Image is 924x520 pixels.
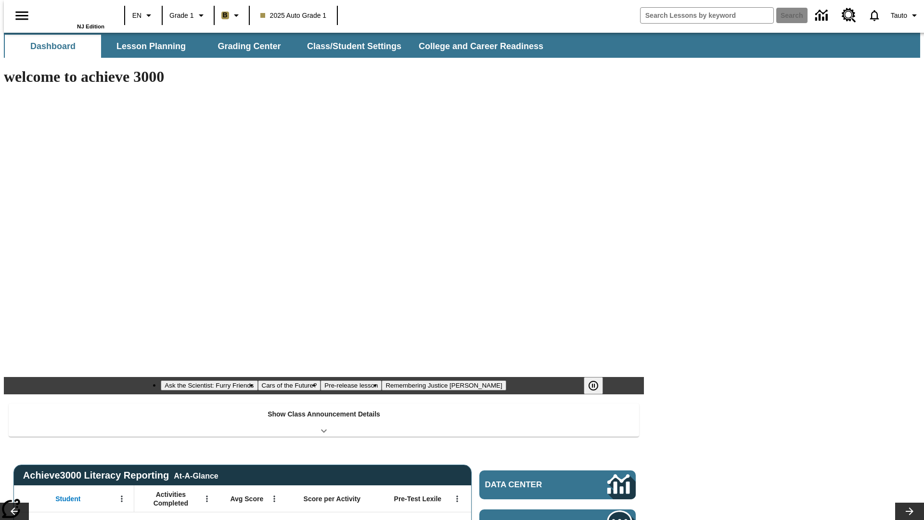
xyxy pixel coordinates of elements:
[321,380,382,390] button: Slide 3 Pre-release lesson
[174,470,218,481] div: At-A-Glance
[223,9,228,21] span: B
[4,68,644,86] h1: welcome to achieve 3000
[268,409,380,419] p: Show Class Announcement Details
[230,494,263,503] span: Avg Score
[4,35,552,58] div: SubNavbar
[836,2,862,28] a: Resource Center, Will open in new tab
[139,490,203,507] span: Activities Completed
[4,33,920,58] div: SubNavbar
[169,11,194,21] span: Grade 1
[485,480,575,490] span: Data Center
[23,470,218,481] span: Achieve3000 Literacy Reporting
[382,380,506,390] button: Slide 4 Remembering Justice O'Connor
[641,8,773,23] input: search field
[584,377,613,394] div: Pause
[55,494,80,503] span: Student
[115,492,129,506] button: Open Menu
[77,24,104,29] span: NJ Edition
[258,380,321,390] button: Slide 2 Cars of the Future?
[584,377,603,394] button: Pause
[299,35,409,58] button: Class/Student Settings
[161,380,257,390] button: Slide 1 Ask the Scientist: Furry Friends
[394,494,442,503] span: Pre-Test Lexile
[450,492,464,506] button: Open Menu
[200,492,214,506] button: Open Menu
[128,7,159,24] button: Language: EN, Select a language
[479,470,636,499] a: Data Center
[5,35,101,58] button: Dashboard
[411,35,551,58] button: College and Career Readiness
[267,492,282,506] button: Open Menu
[218,7,246,24] button: Boost Class color is light brown. Change class color
[42,4,104,24] a: Home
[201,35,297,58] button: Grading Center
[260,11,327,21] span: 2025 Auto Grade 1
[9,403,639,437] div: Show Class Announcement Details
[809,2,836,29] a: Data Center
[891,11,907,21] span: Tauto
[132,11,141,21] span: EN
[304,494,361,503] span: Score per Activity
[862,3,887,28] a: Notifications
[887,7,924,24] button: Profile/Settings
[895,503,924,520] button: Lesson carousel, Next
[8,1,36,30] button: Open side menu
[166,7,211,24] button: Grade: Grade 1, Select a grade
[103,35,199,58] button: Lesson Planning
[42,3,104,29] div: Home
